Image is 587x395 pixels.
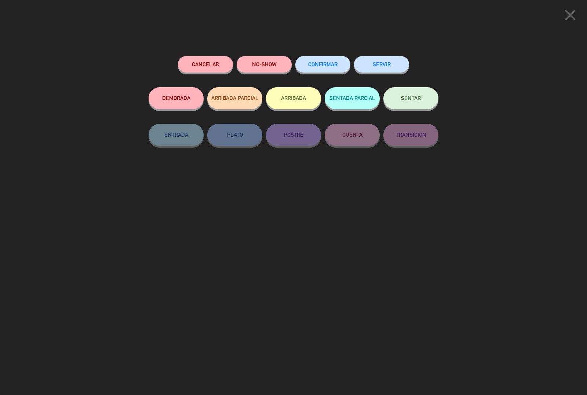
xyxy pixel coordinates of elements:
button: CONFIRMAR [295,56,350,73]
button: ENTRADA [149,124,204,146]
button: Cancelar [178,56,233,73]
button: CUENTA [325,124,380,146]
button: close [559,5,581,27]
button: PLATO [207,124,262,146]
button: ARRIBADA [266,87,321,109]
button: NO-SHOW [237,56,292,73]
i: close [561,6,579,24]
span: CONFIRMAR [308,61,338,67]
span: SENTAR [401,95,421,101]
button: ARRIBADA PARCIAL [207,87,262,109]
button: SENTADA PARCIAL [325,87,380,109]
button: TRANSICIÓN [383,124,438,146]
button: DEMORADA [149,87,204,109]
span: ARRIBADA PARCIAL [211,95,259,101]
button: SENTAR [383,87,438,109]
button: POSTRE [266,124,321,146]
button: SERVIR [354,56,409,73]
